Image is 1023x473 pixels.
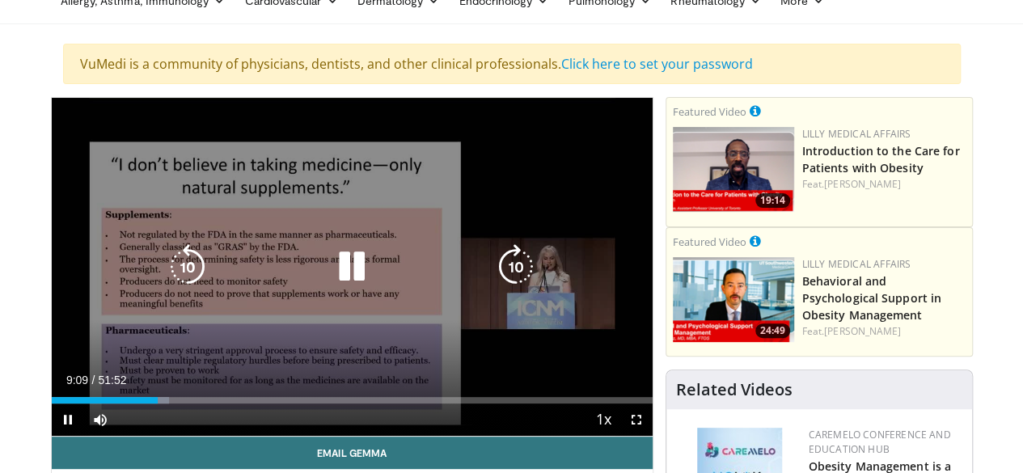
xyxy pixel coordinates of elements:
a: CaReMeLO Conference and Education Hub [809,428,951,456]
video-js: Video Player [52,98,653,437]
small: Featured Video [673,234,746,249]
span: 51:52 [98,374,126,386]
a: [PERSON_NAME] [824,177,901,191]
img: ba3304f6-7838-4e41-9c0f-2e31ebde6754.png.150x105_q85_crop-smart_upscale.png [673,257,794,342]
small: Featured Video [673,104,746,119]
a: 19:14 [673,127,794,212]
button: Playback Rate [588,403,620,436]
span: 19:14 [755,193,790,208]
div: Progress Bar [52,397,653,403]
a: Introduction to the Care for Patients with Obesity [802,143,960,175]
a: [PERSON_NAME] [824,324,901,338]
a: 24:49 [673,257,794,342]
img: acc2e291-ced4-4dd5-b17b-d06994da28f3.png.150x105_q85_crop-smart_upscale.png [673,127,794,212]
div: Feat. [802,177,966,192]
div: Feat. [802,324,966,339]
a: Behavioral and Psychological Support in Obesity Management [802,273,941,323]
span: 9:09 [66,374,88,386]
span: / [92,374,95,386]
button: Fullscreen [620,403,653,436]
a: Lilly Medical Affairs [802,257,911,271]
button: Mute [84,403,116,436]
a: Email Gemma [52,437,653,469]
span: 24:49 [755,323,790,338]
h4: Related Videos [676,380,793,399]
button: Pause [52,403,84,436]
a: Lilly Medical Affairs [802,127,911,141]
a: Click here to set your password [561,55,753,73]
div: VuMedi is a community of physicians, dentists, and other clinical professionals. [63,44,961,84]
